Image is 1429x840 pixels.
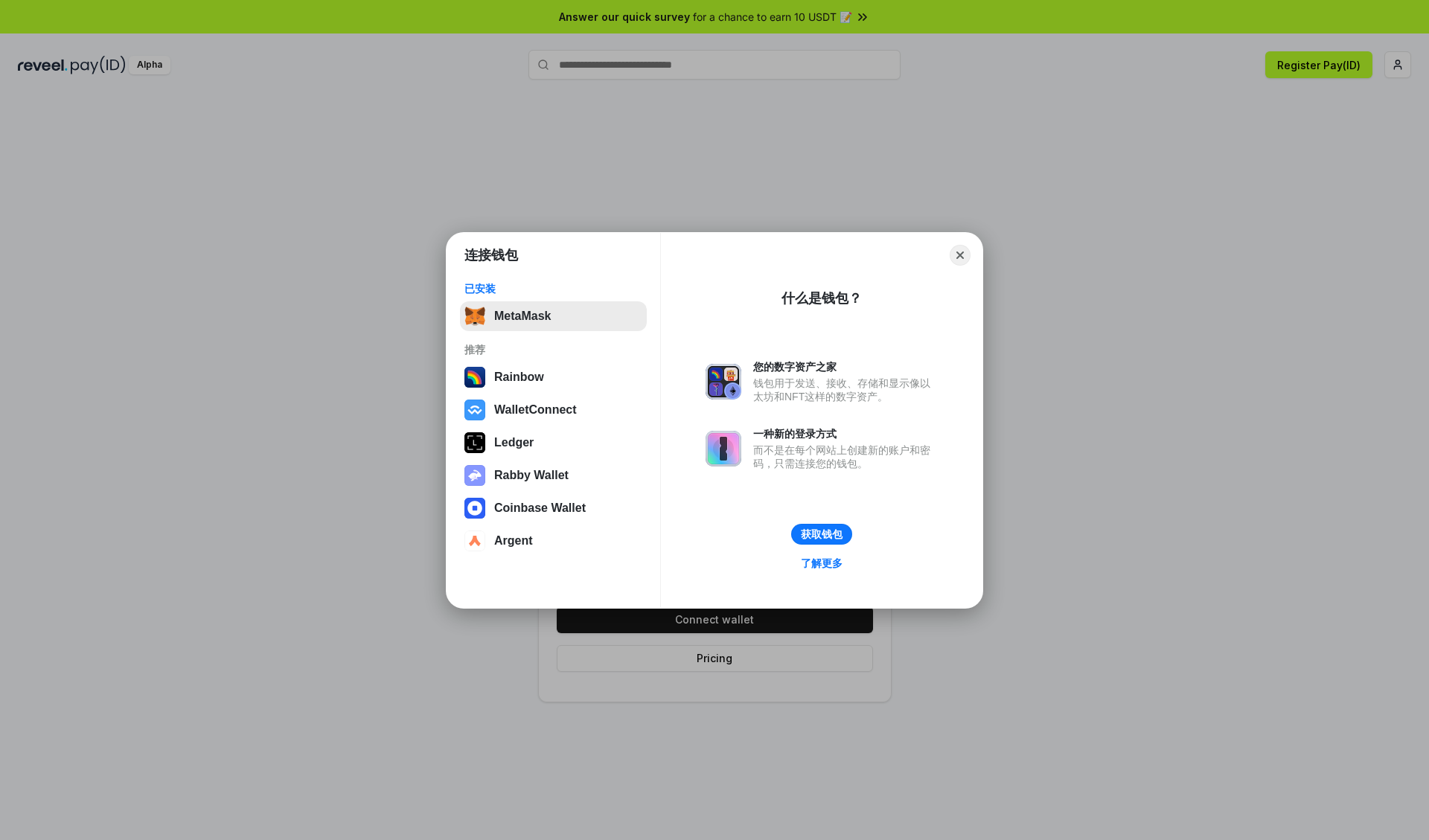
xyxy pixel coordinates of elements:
[791,524,852,545] button: 获取钱包
[460,362,647,392] button: Rainbow
[801,528,843,541] div: 获取钱包
[753,376,938,403] div: 钱包用于发送、接收、存储和显示像以太坊和NFT这样的数字资产。
[460,461,647,490] button: Rabby Wallet
[706,364,741,400] img: svg+xml,%3Csvg%20xmlns%3D%22http%3A%2F%2Fwww.w3.org%2F2000%2Fsvg%22%20fill%3D%22none%22%20viewBox...
[460,526,647,556] button: Argent
[460,395,647,425] button: WalletConnect
[781,289,862,307] div: 什么是钱包？
[464,246,518,264] h1: 连接钱包
[460,493,647,523] button: Coinbase Wallet
[460,301,647,331] button: MetaMask
[950,245,971,266] button: Close
[464,343,642,356] div: 推荐
[464,530,485,551] img: svg+xml,%3Csvg%20width%3D%2228%22%20height%3D%2228%22%20viewBox%3D%220%200%2028%2028%22%20fill%3D...
[460,428,647,458] button: Ledger
[494,310,551,323] div: MetaMask
[494,534,533,548] div: Argent
[753,443,938,470] div: 而不是在每个网站上创建新的账户和密码，只需连接您的钱包。
[464,282,642,295] div: 已安装
[494,371,544,384] div: Rainbow
[494,501,586,515] div: Coinbase Wallet
[464,400,485,420] img: svg+xml,%3Csvg%20width%3D%2228%22%20height%3D%2228%22%20viewBox%3D%220%200%2028%2028%22%20fill%3D...
[792,554,851,573] a: 了解更多
[464,432,485,453] img: svg+xml,%3Csvg%20xmlns%3D%22http%3A%2F%2Fwww.w3.org%2F2000%2Fsvg%22%20width%3D%2228%22%20height%3...
[753,360,938,373] div: 您的数字资产之家
[494,403,577,417] div: WalletConnect
[494,436,534,449] div: Ledger
[801,557,843,570] div: 了解更多
[464,498,485,519] img: svg+xml,%3Csvg%20width%3D%2228%22%20height%3D%2228%22%20viewBox%3D%220%200%2028%2028%22%20fill%3D...
[706,431,741,467] img: svg+xml,%3Csvg%20xmlns%3D%22http%3A%2F%2Fwww.w3.org%2F2000%2Fsvg%22%20fill%3D%22none%22%20viewBox...
[464,367,485,388] img: svg+xml,%3Csvg%20width%3D%22120%22%20height%3D%22120%22%20viewBox%3D%220%200%20120%20120%22%20fil...
[753,427,938,440] div: 一种新的登录方式
[464,306,485,327] img: svg+xml,%3Csvg%20fill%3D%22none%22%20height%3D%2233%22%20viewBox%3D%220%200%2035%2033%22%20width%...
[494,469,569,482] div: Rabby Wallet
[464,465,485,486] img: svg+xml,%3Csvg%20xmlns%3D%22http%3A%2F%2Fwww.w3.org%2F2000%2Fsvg%22%20fill%3D%22none%22%20viewBox...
